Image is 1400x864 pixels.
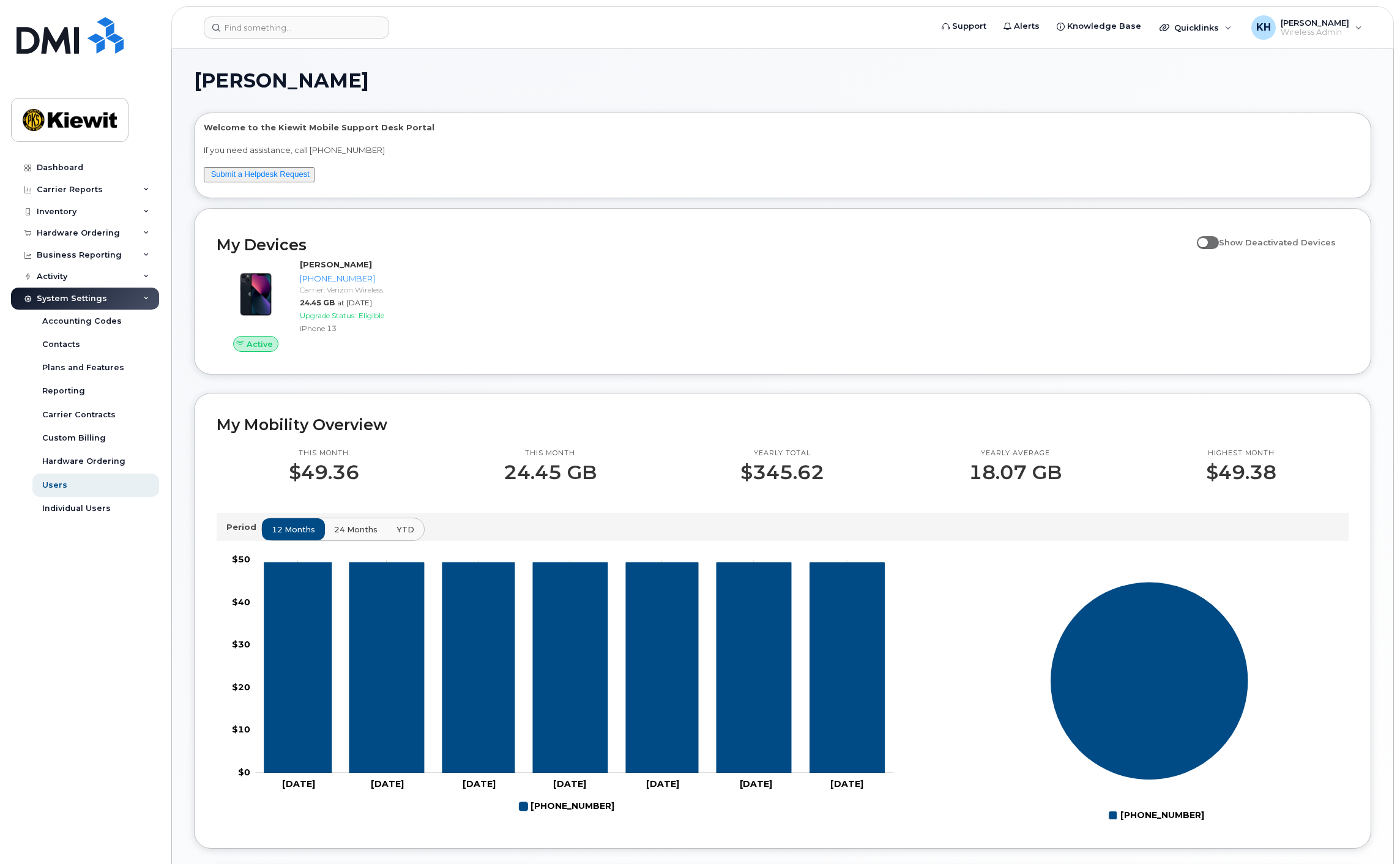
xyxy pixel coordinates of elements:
span: YTD [397,524,414,535]
tspan: [DATE] [646,778,679,789]
tspan: $0 [238,767,250,778]
p: Yearly total [740,449,824,458]
tspan: $30 [232,639,250,650]
img: image20231002-3703462-1ig824h.jpeg [226,265,285,324]
g: Legend [519,796,615,817]
div: iPhone 13 [300,323,484,333]
p: Period [226,521,261,533]
h2: My Mobility Overview [217,415,1349,434]
tspan: [DATE] [830,778,863,789]
span: Upgrade Status: [300,311,356,320]
p: Yearly average [969,449,1062,458]
span: at [DATE] [337,298,372,307]
p: This month [504,449,597,458]
tspan: $50 [232,554,250,565]
a: Active[PERSON_NAME][PHONE_NUMBER]Carrier: Verizon Wireless24.45 GBat [DATE]Upgrade Status:Eligibl... [217,259,489,352]
span: Active [247,338,273,350]
tspan: [DATE] [740,778,773,789]
div: Carrier: Verizon Wireless [300,285,484,295]
g: 808-640-9872 [264,562,885,773]
tspan: $40 [232,597,250,608]
span: Eligible [359,311,384,320]
span: [PERSON_NAME] [194,72,369,90]
h2: My Devices [217,236,1191,254]
p: 18.07 GB [969,461,1062,483]
p: $49.36 [289,461,359,483]
p: Welcome to the Kiewit Mobile Support Desk Portal [204,122,1361,133]
tspan: [DATE] [371,778,404,789]
p: 24.45 GB [504,461,597,483]
input: Show Deactivated Devices [1197,231,1207,240]
p: $49.38 [1206,461,1276,483]
tspan: [DATE] [282,778,315,789]
g: Chart [232,554,894,817]
g: Series [1050,582,1249,781]
div: [PHONE_NUMBER] [300,273,484,285]
p: If you need assistance, call [PHONE_NUMBER] [204,144,1361,156]
button: Submit a Helpdesk Request [204,167,315,182]
p: $345.62 [740,461,824,483]
span: 24 months [334,524,378,535]
tspan: $20 [232,682,250,693]
tspan: [DATE] [554,778,587,789]
tspan: [DATE] [463,778,496,789]
p: This month [289,449,359,458]
tspan: $10 [232,724,250,735]
g: Chart [1050,582,1249,826]
span: Show Deactivated Devices [1219,237,1336,247]
p: Highest month [1206,449,1276,458]
g: 808-640-9872 [519,796,615,817]
g: Legend [1109,805,1204,826]
span: 24.45 GB [300,298,335,307]
a: Submit a Helpdesk Request [211,169,310,179]
strong: [PERSON_NAME] [300,259,372,269]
